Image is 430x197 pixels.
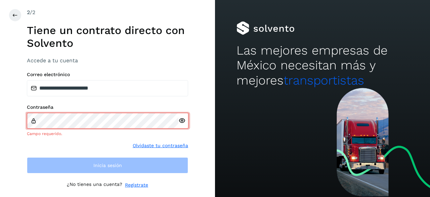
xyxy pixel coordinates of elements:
span: Inicia sesión [93,163,122,168]
label: Contraseña [27,104,188,110]
p: ¿No tienes una cuenta? [67,182,122,189]
h3: Accede a tu cuenta [27,57,188,64]
h2: Las mejores empresas de México necesitan más y mejores [236,43,408,88]
span: transportistas [284,73,364,88]
a: Regístrate [125,182,148,189]
button: Inicia sesión [27,157,188,173]
h1: Tiene un contrato directo con Solvento [27,24,188,50]
div: Campo requerido. [27,131,188,137]
a: Olvidaste tu contraseña [133,142,188,149]
label: Correo electrónico [27,72,188,77]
